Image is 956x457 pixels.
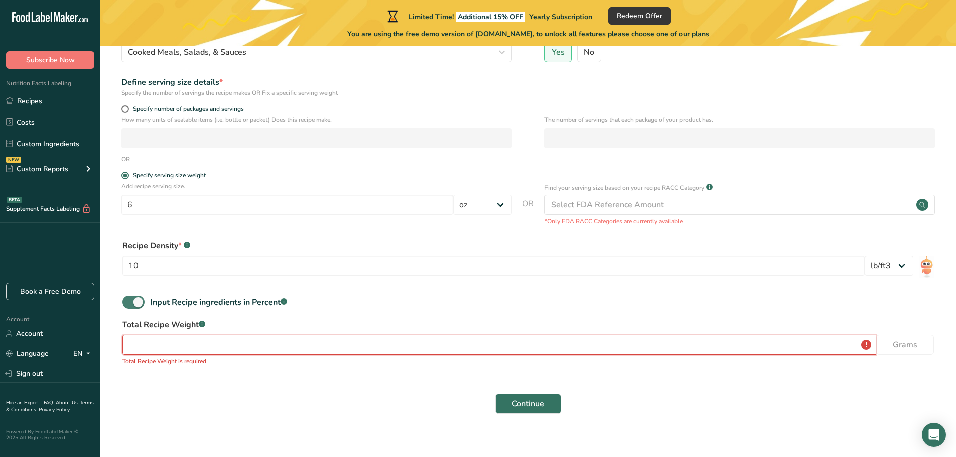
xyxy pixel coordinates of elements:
[617,11,662,21] span: Redeem Offer
[6,51,94,69] button: Subscribe Now
[121,115,512,124] p: How many units of sealable items (i.e. bottle or packet) Does this recipe make.
[44,399,56,406] a: FAQ .
[347,29,709,39] span: You are using the free demo version of [DOMAIN_NAME], to unlock all features please choose one of...
[529,12,592,22] span: Yearly Subscription
[39,406,70,413] a: Privacy Policy
[133,172,206,179] div: Specify serving size weight
[385,10,592,22] div: Limited Time!
[544,217,935,226] p: *Only FDA RACC Categories are currently available
[692,29,709,39] span: plans
[122,240,865,252] div: Recipe Density
[26,55,75,65] span: Subscribe Now
[6,157,21,163] div: NEW
[121,155,130,164] div: OR
[6,399,42,406] a: Hire an Expert .
[876,335,934,355] button: Grams
[551,199,664,211] div: Select FDA Reference Amount
[6,399,94,413] a: Terms & Conditions .
[129,105,244,113] span: Specify number of packages and servings
[552,47,565,57] span: Yes
[121,88,512,97] div: Specify the number of servings the recipe makes OR Fix a specific serving weight
[6,345,49,362] a: Language
[122,256,865,276] input: Type your density here
[121,76,512,88] div: Define serving size details
[150,296,287,309] div: Input Recipe ingredients in Percent
[6,429,94,441] div: Powered By FoodLabelMaker © 2025 All Rights Reserved
[544,115,935,124] p: The number of servings that each package of your product has.
[128,46,246,58] span: Cooked Meals, Salads, & Sauces
[495,394,561,414] button: Continue
[512,398,544,410] span: Continue
[73,348,94,360] div: EN
[608,7,671,25] button: Redeem Offer
[6,164,68,174] div: Custom Reports
[919,256,934,278] img: ai-bot.1dcbe71.gif
[121,42,512,62] button: Cooked Meals, Salads, & Sauces
[121,182,512,191] p: Add recipe serving size.
[522,198,534,226] span: OR
[121,195,453,215] input: Type your serving size here
[7,197,22,203] div: BETA
[56,399,80,406] a: About Us .
[893,339,917,351] span: Grams
[122,319,934,331] label: Total Recipe Weight
[122,357,934,366] p: Total Recipe Weight is required
[584,47,594,57] span: No
[6,283,94,300] a: Book a Free Demo
[456,12,525,22] span: Additional 15% OFF
[922,423,946,447] div: Open Intercom Messenger
[544,183,704,192] p: Find your serving size based on your recipe RACC Category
